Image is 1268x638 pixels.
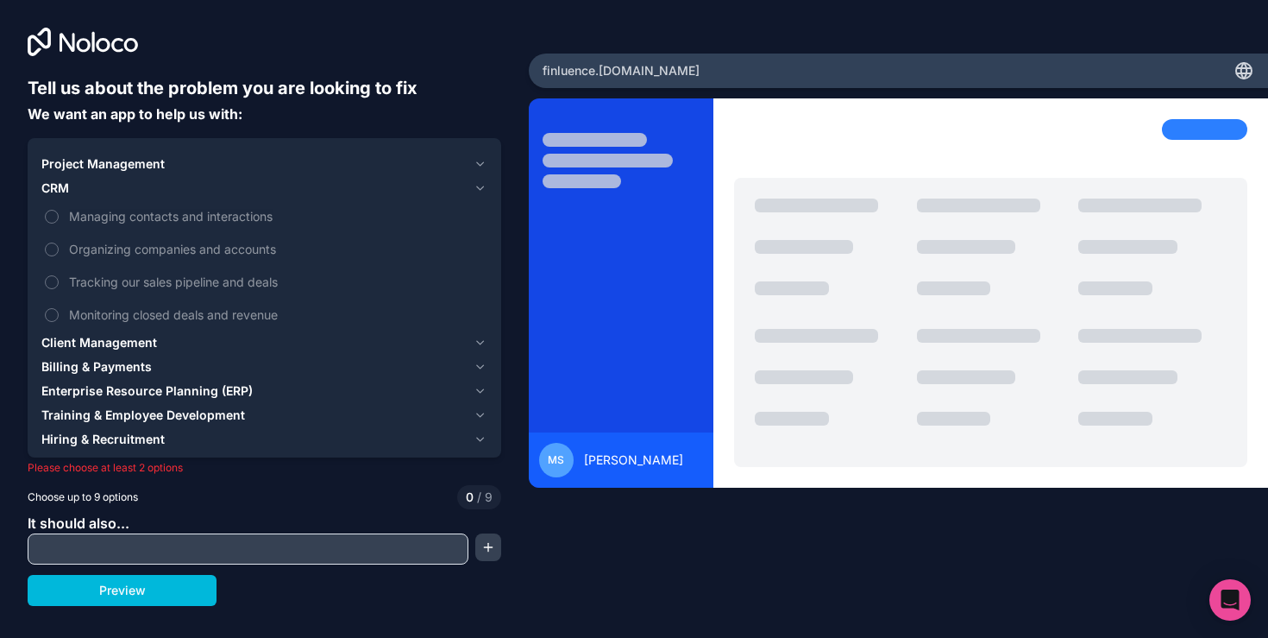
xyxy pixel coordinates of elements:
button: Preview [28,575,217,606]
div: Open Intercom Messenger [1209,579,1251,621]
span: 0 [466,489,474,506]
span: / [477,490,481,504]
span: [PERSON_NAME] [584,452,683,469]
span: Training & Employee Development [41,407,245,424]
button: Monitoring closed deals and revenue [45,308,59,322]
span: finluence .[DOMAIN_NAME] [543,62,700,79]
span: It should also... [28,515,129,532]
span: Tracking our sales pipeline and deals [69,273,484,291]
button: Enterprise Resource Planning (ERP) [41,379,487,403]
span: 9 [474,489,493,506]
span: Managing contacts and interactions [69,207,484,225]
button: Client Management [41,331,487,355]
button: Training & Employee Development [41,403,487,427]
span: We want an app to help us with: [28,105,242,123]
span: Organizing companies and accounts [69,240,484,258]
button: Billing & Payments [41,355,487,379]
p: Please choose at least 2 options [28,461,501,475]
div: CRM [41,200,487,331]
button: Managing contacts and interactions [45,210,59,224]
span: Monitoring closed deals and revenue [69,306,484,324]
span: Billing & Payments [41,358,152,376]
h6: Tell us about the problem you are looking to fix [28,76,501,100]
span: MS [548,453,564,467]
span: Hiring & Recruitment [41,431,165,448]
button: Organizing companies and accounts [45,243,59,256]
span: Project Management [41,155,165,173]
button: Project Management [41,152,487,176]
button: Team & HR Management [41,452,487,476]
span: Enterprise Resource Planning (ERP) [41,382,253,400]
button: CRM [41,176,487,200]
span: Choose up to 9 options [28,490,138,505]
button: Hiring & Recruitment [41,427,487,452]
span: Team & HR Management [41,455,185,472]
span: Client Management [41,334,157,351]
button: Tracking our sales pipeline and deals [45,275,59,289]
span: CRM [41,180,69,197]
